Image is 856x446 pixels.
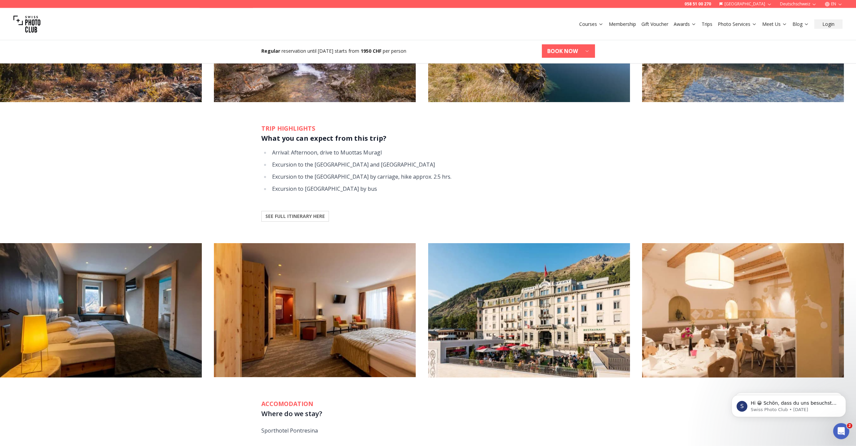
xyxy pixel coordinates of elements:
h2: ACCOMODATION [261,399,595,408]
button: BOOK NOW [542,44,595,58]
a: Membership [609,21,636,28]
b: Regular [261,48,280,54]
button: Gift Voucher [639,19,671,29]
h3: What you can expect from this trip? [261,133,595,144]
span: 2 [847,423,852,429]
li: Excursion to the [GEOGRAPHIC_DATA] by carriage, hike approx. 2.5 hrs. [270,172,595,181]
p: Sporthotel Pontresina [261,426,595,435]
iframe: Intercom notifications message [721,381,856,428]
button: Login [814,19,843,29]
button: Membership [606,19,639,29]
button: Trips [699,19,715,29]
button: SEE FULL ITINERARY HERE [261,211,329,222]
a: Gift Voucher [641,21,668,28]
span: per person [383,48,406,54]
a: Awards [674,21,696,28]
a: Blog [792,21,809,28]
img: Photo412 [428,243,630,377]
a: Meet Us [762,21,787,28]
button: Photo Services [715,19,759,29]
b: 1950 CHF [361,48,381,54]
b: SEE FULL ITINERARY HERE [265,213,325,220]
button: Awards [671,19,699,29]
a: Photo Services [718,21,757,28]
a: Trips [702,21,712,28]
button: Courses [576,19,606,29]
button: Blog [790,19,812,29]
img: Swiss photo club [13,11,40,38]
a: 058 51 00 270 [684,1,711,7]
li: Excursion to the [GEOGRAPHIC_DATA] and [GEOGRAPHIC_DATA] [270,160,595,169]
li: Excursion to [GEOGRAPHIC_DATA] by bus [270,184,595,193]
button: Meet Us [759,19,790,29]
b: BOOK NOW [547,47,578,55]
img: Photo411 [214,243,416,377]
iframe: Intercom live chat [833,423,849,439]
li: Arrival: Afternoon, drive to Muottas Muragl [270,148,595,157]
a: Courses [579,21,603,28]
h2: TRIP HIGHLIGHTS [261,124,595,133]
h3: Where do we stay? [261,408,595,419]
img: Photo415 [642,243,844,377]
span: reservation until [DATE] starts from [282,48,359,54]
